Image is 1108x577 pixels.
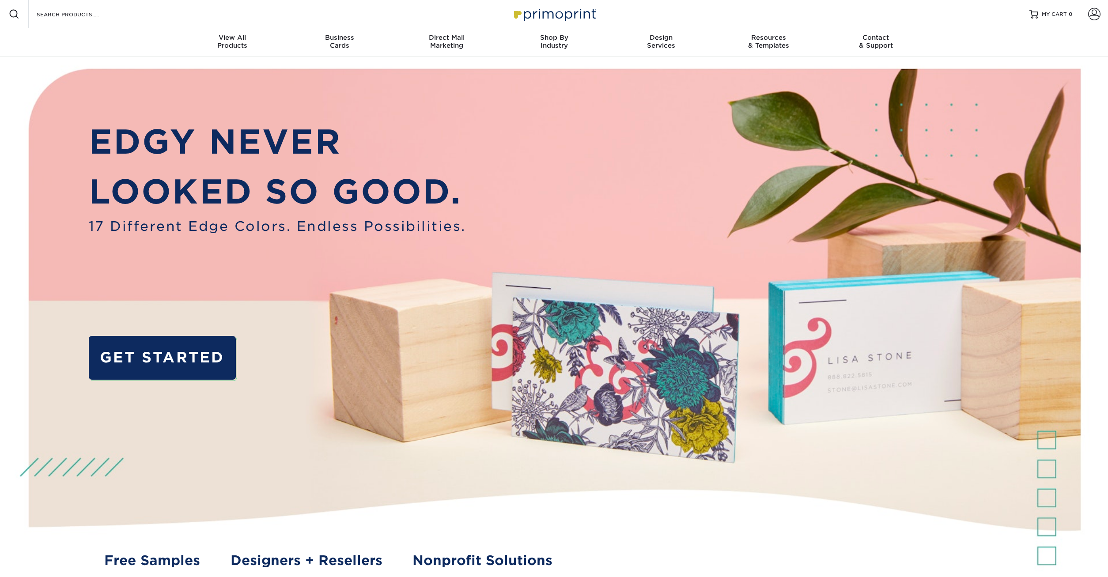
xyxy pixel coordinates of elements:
[822,34,930,41] span: Contact
[179,34,286,49] div: Products
[393,34,500,41] span: Direct Mail
[608,28,715,57] a: DesignServices
[89,117,466,167] p: EDGY NEVER
[608,34,715,49] div: Services
[1069,11,1073,17] span: 0
[393,28,500,57] a: Direct MailMarketing
[822,34,930,49] div: & Support
[393,34,500,49] div: Marketing
[500,34,608,41] span: Shop By
[510,4,598,23] img: Primoprint
[286,34,393,49] div: Cards
[1042,11,1067,18] span: MY CART
[715,34,822,49] div: & Templates
[286,34,393,41] span: Business
[608,34,715,41] span: Design
[179,34,286,41] span: View All
[36,9,122,19] input: SEARCH PRODUCTS.....
[231,551,382,570] a: Designers + Resellers
[500,34,608,49] div: Industry
[89,336,236,380] a: GET STARTED
[412,551,552,570] a: Nonprofit Solutions
[715,28,822,57] a: Resources& Templates
[89,216,466,236] span: 17 Different Edge Colors. Endless Possibilities.
[104,551,200,570] a: Free Samples
[715,34,822,41] span: Resources
[822,28,930,57] a: Contact& Support
[179,28,286,57] a: View AllProducts
[286,28,393,57] a: BusinessCards
[500,28,608,57] a: Shop ByIndustry
[89,167,466,217] p: LOOKED SO GOOD.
